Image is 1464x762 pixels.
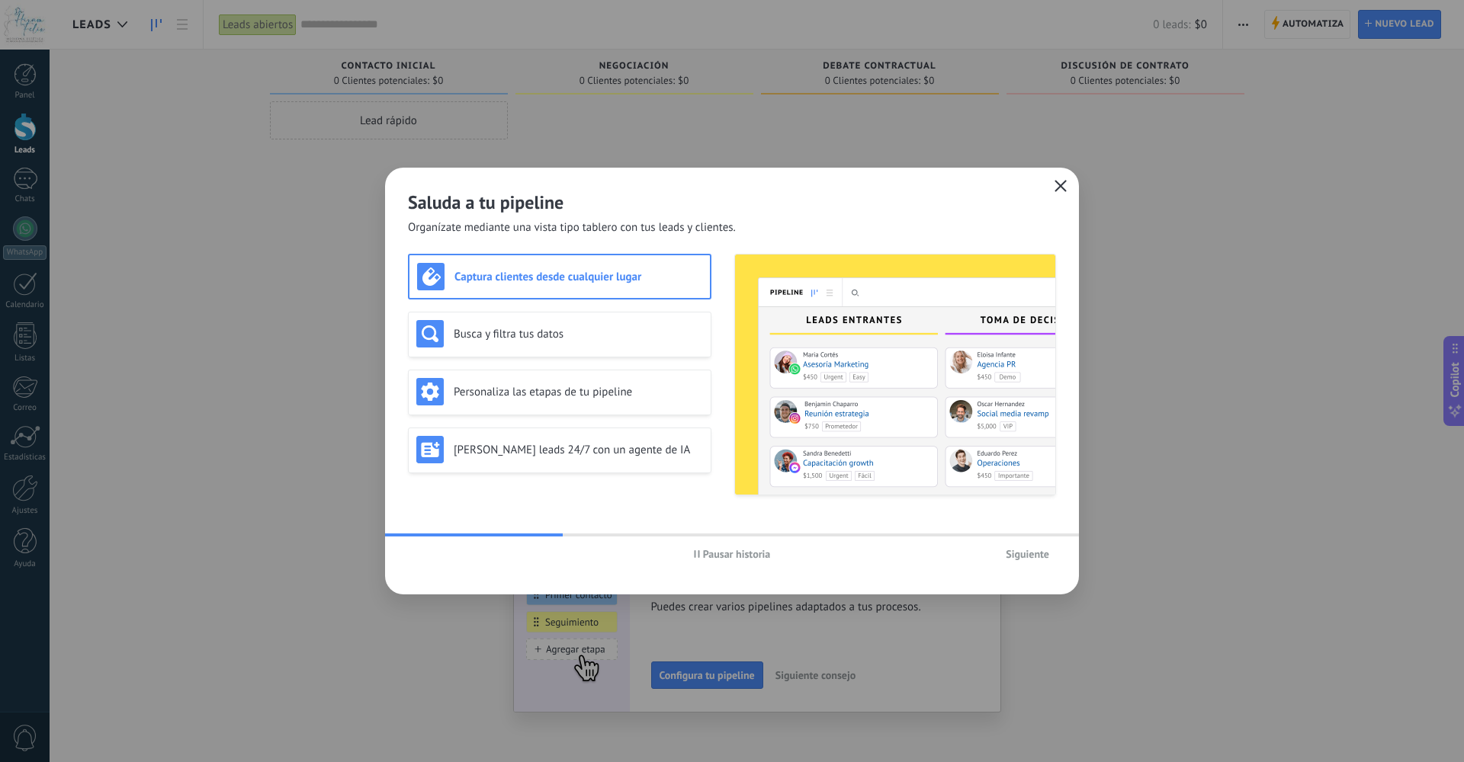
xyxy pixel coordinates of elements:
h3: Personaliza las etapas de tu pipeline [454,385,703,399]
span: Pausar historia [703,549,771,559]
button: Pausar historia [687,543,778,565]
h3: Captura clientes desde cualquier lugar [454,270,702,284]
button: Siguiente [999,543,1056,565]
h3: Busca y filtra tus datos [454,327,703,341]
span: Organízate mediante una vista tipo tablero con tus leads y clientes. [408,220,736,235]
h2: Saluda a tu pipeline [408,190,1056,214]
h3: [PERSON_NAME] leads 24/7 con un agente de IA [454,443,703,457]
span: Siguiente [1006,549,1049,559]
